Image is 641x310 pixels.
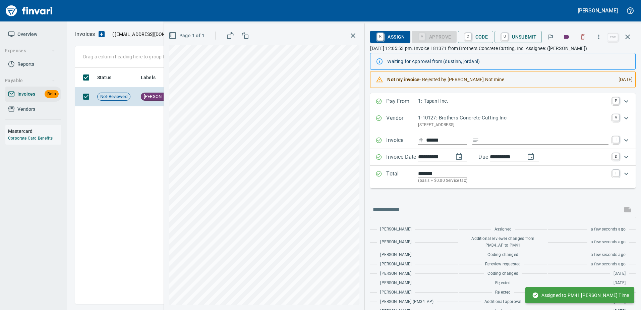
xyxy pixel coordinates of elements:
button: Discard [575,30,590,44]
a: V [613,114,619,121]
span: a few seconds ago [591,226,626,233]
button: Expenses [2,45,58,57]
span: Reports [17,60,34,68]
span: Assign [375,31,405,43]
button: Page 1 of 1 [167,30,207,42]
a: Overview [5,27,61,42]
p: Due [478,153,510,161]
span: Assigned [494,226,512,233]
span: Additional reviewer changed from PM34_AP to PM41 [463,236,543,249]
span: Not-Reviewed [98,94,130,100]
svg: Invoice number [418,136,423,144]
div: Expand [370,166,636,188]
span: Additional approval [484,299,521,305]
span: [PERSON_NAME] [141,94,179,100]
button: RAssign [370,31,410,43]
a: U [502,33,508,40]
h5: [PERSON_NAME] [578,7,618,14]
span: Overview [17,30,37,39]
span: Coding changed [487,270,518,277]
span: Labels [141,73,156,82]
span: [PERSON_NAME] [380,270,411,277]
nav: breadcrumb [75,30,95,38]
span: Assigned to PM41 [PERSON_NAME] Time [532,292,629,299]
a: Reports [5,57,61,72]
p: Drag a column heading here to group the table [83,53,181,60]
span: Labels [141,73,164,82]
p: (basis + $0.00 Service tax) [418,177,608,184]
button: change date [451,149,467,165]
span: [PERSON_NAME] [380,280,411,287]
a: D [613,153,619,160]
p: Invoice Date [386,153,418,162]
button: Payable [2,74,58,87]
p: Pay From [386,97,418,106]
span: [EMAIL_ADDRESS][DOMAIN_NAME] [114,31,191,38]
span: a few seconds ago [591,261,626,268]
p: ( ) [108,31,193,38]
span: [PERSON_NAME] [380,289,411,296]
span: Status [97,73,120,82]
span: a few seconds ago [591,239,626,246]
div: - Rejected by [PERSON_NAME] Not mine [387,73,613,86]
span: Invoices [17,90,35,98]
a: P [613,97,619,104]
button: [PERSON_NAME] [576,5,620,16]
a: Corporate Card Benefits [8,136,53,141]
span: [PERSON_NAME] (PM34_AP) [380,299,433,305]
div: Coding Required [412,34,457,39]
span: [PERSON_NAME] [380,252,411,258]
span: This records your message into the invoice and notifies anyone mentioned [620,202,636,218]
div: Expand [370,93,636,110]
button: Labels [559,30,574,44]
p: Invoice [386,136,418,145]
p: 1: Tapani Inc. [418,97,608,105]
p: Vendor [386,114,418,128]
p: Total [386,170,418,184]
span: Payable [5,76,55,85]
svg: Invoice description [472,137,479,144]
span: Status [97,73,111,82]
span: [DATE] [614,280,626,287]
button: change due date [523,149,539,165]
div: Expand [370,149,636,166]
a: I [613,136,619,143]
button: Flag [543,30,558,44]
a: esc [608,34,618,41]
a: InvoicesBeta [5,87,61,102]
div: [DATE] [613,73,633,86]
span: Coding changed [487,252,518,258]
span: Expenses [5,47,55,55]
strong: Not my invoice [387,77,419,82]
span: [DATE] [614,270,626,277]
span: Rejected [495,289,511,296]
span: Unsubmit [500,31,536,43]
div: Waiting for Approval from (dustinn, jordanl) [387,55,630,67]
span: Rereview requested [485,261,521,268]
div: Expand [370,110,636,132]
span: Rejected [495,280,511,287]
span: Code [463,31,488,43]
button: CCode [458,31,493,43]
p: [STREET_ADDRESS] [418,122,608,128]
span: Beta [45,90,59,98]
span: [PERSON_NAME] [380,261,411,268]
span: [PERSON_NAME] [380,226,411,233]
button: More [591,30,606,44]
img: Finvari [4,3,54,19]
p: [DATE] 12:05:53 pm. Invoice 181371 from Brothers Concrete Cutting, Inc. Assignee: ([PERSON_NAME]) [370,45,636,52]
span: [PERSON_NAME] [380,239,411,246]
span: Close invoice [606,29,636,45]
p: Invoices [75,30,95,38]
a: Vendors [5,102,61,117]
h6: Mastercard [8,127,61,135]
button: UUnsubmit [494,31,542,43]
div: Expand [370,132,636,149]
span: a few seconds ago [591,252,626,258]
span: Page 1 of 1 [170,32,205,40]
button: Upload an Invoice [95,30,108,38]
span: Vendors [17,105,35,113]
a: C [465,33,471,40]
a: T [613,170,619,176]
